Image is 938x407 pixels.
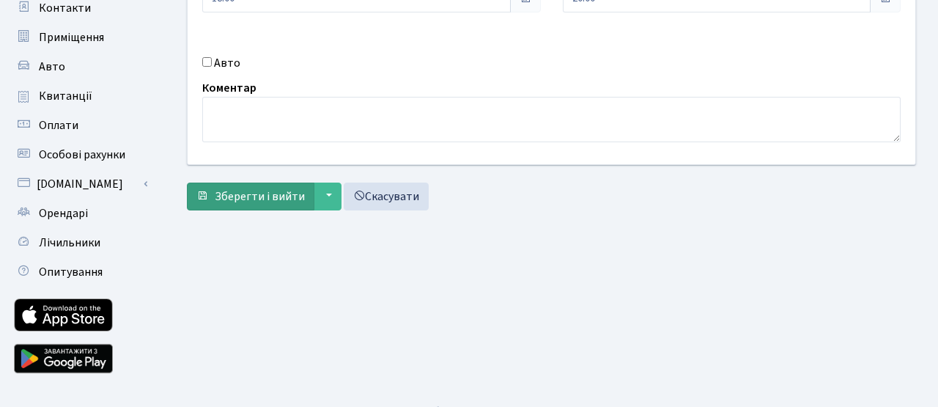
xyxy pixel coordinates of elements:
[7,199,154,228] a: Орендарі
[7,228,154,257] a: Лічильники
[7,52,154,81] a: Авто
[215,188,305,205] span: Зберегти і вийти
[39,59,65,75] span: Авто
[39,264,103,280] span: Опитування
[214,54,240,72] label: Авто
[39,235,100,251] span: Лічильники
[39,147,125,163] span: Особові рахунки
[39,88,92,104] span: Квитанції
[7,111,154,140] a: Оплати
[7,140,154,169] a: Особові рахунки
[39,117,78,133] span: Оплати
[7,81,154,111] a: Квитанції
[39,205,88,221] span: Орендарі
[7,169,154,199] a: [DOMAIN_NAME]
[187,183,314,210] button: Зберегти і вийти
[7,23,154,52] a: Приміщення
[202,79,256,97] label: Коментар
[39,29,104,45] span: Приміщення
[344,183,429,210] a: Скасувати
[7,257,154,287] a: Опитування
